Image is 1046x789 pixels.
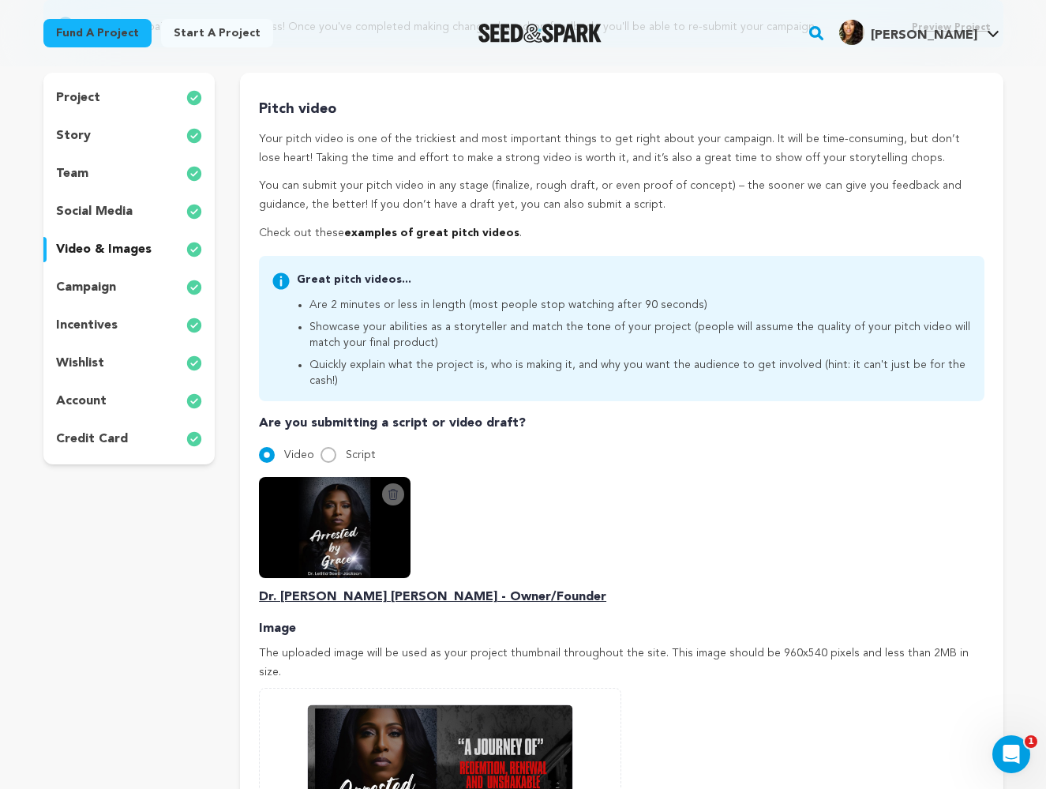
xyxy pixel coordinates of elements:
p: Pitch video [259,98,984,121]
img: check-circle-full.svg [186,316,202,335]
a: examples of great pitch videos [344,227,519,239]
span: Letitia Scott J.'s Profile [836,17,1003,50]
p: Are you submitting a script or video draft? [259,414,984,433]
a: Start a project [161,19,273,47]
span: [PERSON_NAME] [871,29,977,42]
img: check-circle-full.svg [186,392,202,411]
p: team [56,164,88,183]
button: video & images [43,237,216,262]
img: check-circle-full.svg [186,278,202,297]
p: incentives [56,316,118,335]
p: account [56,392,107,411]
p: campaign [56,278,116,297]
iframe: Intercom live chat [992,735,1030,773]
a: Seed&Spark Homepage [478,24,602,43]
a: Letitia Scott J.'s Profile [836,17,1003,45]
p: You can submit your pitch video in any stage (finalize, rough draft, or even proof of concept) – ... [259,177,984,215]
button: story [43,123,216,148]
img: check-circle-full.svg [186,88,202,107]
button: incentives [43,313,216,338]
p: social media [56,202,133,221]
p: credit card [56,430,128,449]
img: Seed&Spark Logo Dark Mode [478,24,602,43]
li: Quickly explain what the project is, who is making it, and why you want the audience to get invol... [309,357,971,389]
p: Dr. [PERSON_NAME] [PERSON_NAME] - Owner/Founder [259,588,984,607]
img: check-circle-full.svg [186,164,202,183]
button: credit card [43,426,216,452]
li: Are 2 minutes or less in length (most people stop watching after 90 seconds) [309,297,971,313]
p: project [56,88,100,107]
button: account [43,389,216,414]
span: 1 [1025,735,1037,748]
img: check-circle-full.svg [186,430,202,449]
a: Fund a project [43,19,152,47]
button: social media [43,199,216,224]
p: Check out these . [259,224,984,243]
img: check-circle-full.svg [186,354,202,373]
span: Video [284,449,314,460]
img: check-circle-full.svg [186,240,202,259]
p: Great pitch videos... [297,272,971,287]
button: team [43,161,216,186]
p: wishlist [56,354,104,373]
img: check-circle-full.svg [186,202,202,221]
img: e78cc58594e61f9d.jpg [839,20,864,45]
button: campaign [43,275,216,300]
button: project [43,85,216,111]
div: Letitia Scott J.'s Profile [839,20,977,45]
p: story [56,126,91,145]
p: Image [259,619,984,638]
span: Script [346,449,376,460]
p: Your pitch video is one of the trickiest and most important things to get right about your campai... [259,130,984,168]
p: video & images [56,240,152,259]
p: The uploaded image will be used as your project thumbnail throughout the site. This image should ... [259,644,984,682]
img: check-circle-full.svg [186,126,202,145]
button: wishlist [43,351,216,376]
li: Showcase your abilities as a storyteller and match the tone of your project (people will assume t... [309,319,971,351]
